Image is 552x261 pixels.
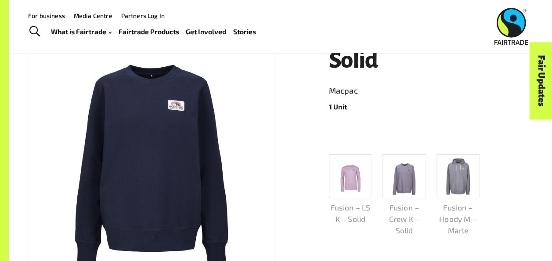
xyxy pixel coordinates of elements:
[494,8,528,45] img: Fairtrade Australia New Zealand logo
[233,25,256,38] a: Stories
[74,12,112,19] a: Media Centre
[28,12,65,19] a: For business
[118,25,179,38] a: Fairtrade Products
[329,202,372,225] p: Fusion – LS K – Solid
[24,21,45,43] a: Toggle Search
[329,84,534,98] a: Macpac
[437,154,480,236] a: Fusion – Hoody M – Marle
[329,101,534,112] p: 1 Unit
[121,12,165,19] a: Partners Log In
[329,154,372,225] a: Fusion – LS K – Solid
[382,202,426,236] p: Fusion – Crew K – Solid
[51,25,112,38] a: What is Fairtrade
[437,202,480,236] p: Fusion – Hoody M – Marle
[186,25,226,38] a: Get Involved
[382,154,426,236] a: Fusion – Crew K – Solid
